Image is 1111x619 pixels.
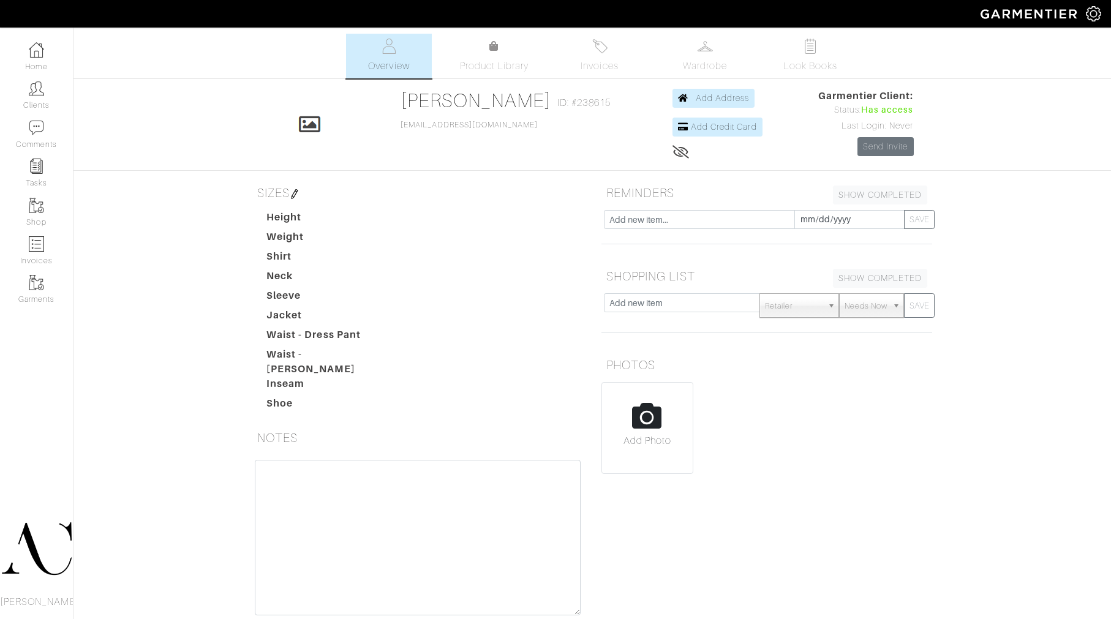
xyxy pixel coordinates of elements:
img: garments-icon-b7da505a4dc4fd61783c78ac3ca0ef83fa9d6f193b1c9dc38574b1d14d53ca28.png [29,198,44,213]
img: clients-icon-6bae9207a08558b7cb47a8932f037763ab4055f8c8b6bfacd5dc20c3e0201464.png [29,81,44,96]
h5: NOTES [252,426,583,450]
span: Add Credit Card [691,122,757,132]
span: Product Library [460,59,529,73]
a: Look Books [767,34,853,78]
h5: PHOTOS [601,353,932,377]
span: Wardrobe [683,59,727,73]
span: ID: #238615 [557,96,611,110]
a: [PERSON_NAME] [401,89,552,111]
img: dashboard-icon-dbcd8f5a0b271acd01030246c82b418ddd0df26cd7fceb0bd07c9910d44c42f6.png [29,42,44,58]
dt: Neck [257,269,397,288]
dt: Jacket [257,308,397,328]
dt: Shirt [257,249,397,269]
a: Overview [346,34,432,78]
span: Retailer [765,294,823,318]
span: Add Address [696,93,750,103]
input: Add new item [604,293,760,312]
button: SAVE [904,293,935,318]
dt: Weight [257,230,397,249]
dt: Shoe [257,396,397,416]
dt: Inseam [257,377,397,396]
span: Invoices [581,59,618,73]
h5: SHOPPING LIST [601,264,932,288]
span: Look Books [783,59,838,73]
h5: REMINDERS [601,181,932,205]
a: Invoices [557,34,642,78]
span: Needs Now [845,294,887,318]
dt: Waist - [PERSON_NAME] [257,347,397,377]
img: gear-icon-white-bd11855cb880d31180b6d7d6211b90ccbf57a29d726f0c71d8c61bd08dd39cc2.png [1086,6,1101,21]
span: Garmentier Client: [818,89,914,103]
a: Send Invite [857,137,914,156]
img: orders-icon-0abe47150d42831381b5fb84f609e132dff9fe21cb692f30cb5eec754e2cba89.png [29,236,44,252]
dt: Waist - Dress Pant [257,328,397,347]
button: SAVE [904,210,935,229]
img: wardrobe-487a4870c1b7c33e795ec22d11cfc2ed9d08956e64fb3008fe2437562e282088.svg [698,39,713,54]
img: basicinfo-40fd8af6dae0f16599ec9e87c0ef1c0a1fdea2edbe929e3d69a839185d80c458.svg [382,39,397,54]
input: Add new item... [604,210,795,229]
img: orders-27d20c2124de7fd6de4e0e44c1d41de31381a507db9b33961299e4e07d508b8c.svg [592,39,608,54]
img: comment-icon-a0a6a9ef722e966f86d9cbdc48e553b5cf19dbc54f86b18d962a5391bc8f6eb6.png [29,120,44,135]
img: garmentier-logo-header-white-b43fb05a5012e4ada735d5af1a66efaba907eab6374d6393d1fbf88cb4ef424d.png [974,3,1086,24]
div: Status: [818,103,914,117]
img: garments-icon-b7da505a4dc4fd61783c78ac3ca0ef83fa9d6f193b1c9dc38574b1d14d53ca28.png [29,275,44,290]
dt: Sleeve [257,288,397,308]
a: SHOW COMPLETED [833,269,927,288]
a: Wardrobe [662,34,748,78]
a: Add Address [672,89,755,108]
a: Product Library [451,39,537,73]
a: SHOW COMPLETED [833,186,927,204]
dt: Height [257,210,397,230]
span: Has access [861,103,914,117]
img: pen-cf24a1663064a2ec1b9c1bd2387e9de7a2fa800b781884d57f21acf72779bad2.png [290,189,299,199]
div: Last Login: Never [818,119,914,133]
span: Overview [368,59,409,73]
img: todo-9ac3debb85659649dc8f770b8b6100bb5dab4b48dedcbae339e5042a72dfd3cc.svg [803,39,818,54]
a: Add Credit Card [672,118,763,137]
img: reminder-icon-8004d30b9f0a5d33ae49ab947aed9ed385cf756f9e5892f1edd6e32f2345188e.png [29,159,44,174]
a: [EMAIL_ADDRESS][DOMAIN_NAME] [401,121,538,129]
h5: SIZES [252,181,583,205]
